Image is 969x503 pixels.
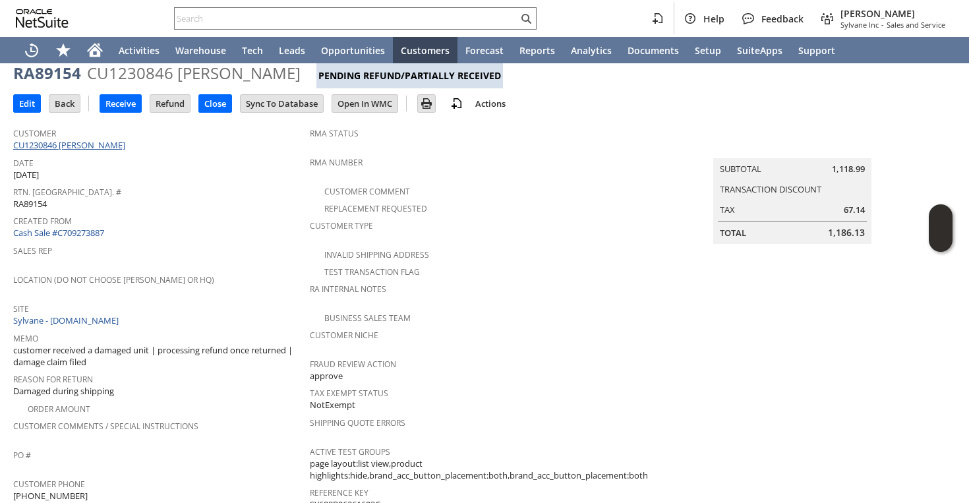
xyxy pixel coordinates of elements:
[13,198,47,210] span: RA89154
[167,37,234,63] a: Warehouse
[310,370,343,382] span: approve
[13,333,38,344] a: Memo
[13,187,121,198] a: Rtn. [GEOGRAPHIC_DATA]. #
[242,44,263,57] span: Tech
[310,359,396,370] a: Fraud Review Action
[13,158,34,169] a: Date
[720,183,821,195] a: Transaction Discount
[175,44,226,57] span: Warehouse
[14,95,40,112] input: Edit
[761,13,804,25] span: Feedback
[13,314,122,326] a: Sylvane - [DOMAIN_NAME]
[449,96,465,111] img: add-record.svg
[418,95,435,112] input: Print
[13,479,85,490] a: Customer Phone
[28,403,90,415] a: Order Amount
[518,11,534,26] svg: Search
[87,42,103,58] svg: Home
[324,266,420,278] a: Test Transaction Flag
[13,490,88,502] span: [PHONE_NUMBER]
[199,95,231,112] input: Close
[729,37,790,63] a: SuiteApps
[13,216,72,227] a: Created From
[321,44,385,57] span: Opportunities
[16,9,69,28] svg: logo
[310,399,355,411] span: NotExempt
[310,487,368,498] a: Reference Key
[844,204,865,216] span: 67.14
[271,37,313,63] a: Leads
[55,42,71,58] svg: Shortcuts
[832,163,865,175] span: 1,118.99
[798,44,835,57] span: Support
[310,157,363,168] a: RMA Number
[828,226,865,239] span: 1,186.13
[49,95,80,112] input: Back
[310,128,359,139] a: RMA Status
[87,63,301,84] div: CU1230846 [PERSON_NAME]
[790,37,843,63] a: Support
[310,417,405,429] a: Shipping Quote Errors
[737,44,782,57] span: SuiteApps
[150,95,190,112] input: Refund
[620,37,687,63] a: Documents
[840,7,945,20] span: [PERSON_NAME]
[13,274,214,285] a: Location (Do Not Choose [PERSON_NAME] or HQ)
[79,37,111,63] a: Home
[310,330,378,341] a: Customer Niche
[111,37,167,63] a: Activities
[324,249,429,260] a: Invalid Shipping Address
[13,421,198,432] a: Customer Comments / Special Instructions
[119,44,160,57] span: Activities
[571,44,612,57] span: Analytics
[695,44,721,57] span: Setup
[310,388,388,399] a: Tax Exempt Status
[234,37,271,63] a: Tech
[13,169,39,181] span: [DATE]
[713,137,871,158] caption: Summary
[310,220,373,231] a: Customer Type
[324,186,410,197] a: Customer Comment
[313,37,393,63] a: Opportunities
[457,37,512,63] a: Forecast
[16,37,47,63] a: Recent Records
[401,44,450,57] span: Customers
[840,20,879,30] span: Sylvane Inc
[13,245,52,256] a: Sales Rep
[419,96,434,111] img: Print
[13,344,303,369] span: customer received a damaged unit | processing refund once returned | damage claim filed
[628,44,679,57] span: Documents
[310,458,648,482] span: page layout:list view,product highlights:hide,brand_acc_button_placement:both,brand_acc_button_pl...
[887,20,945,30] span: Sales and Service
[310,446,390,458] a: Active Test Groups
[13,128,56,139] a: Customer
[324,312,411,324] a: Business Sales Team
[393,37,457,63] a: Customers
[100,95,141,112] input: Receive
[175,11,518,26] input: Search
[24,42,40,58] svg: Recent Records
[332,95,397,112] input: Open In WMC
[720,163,761,175] a: Subtotal
[929,229,953,252] span: Oracle Guided Learning Widget. To move around, please hold and drag
[324,203,427,214] a: Replacement Requested
[929,204,953,252] iframe: Click here to launch Oracle Guided Learning Help Panel
[316,63,503,88] div: Pending Refund/Partially Received
[13,303,29,314] a: Site
[47,37,79,63] div: Shortcuts
[720,204,735,216] a: Tax
[881,20,884,30] span: -
[13,385,114,398] span: Damaged during shipping
[687,37,729,63] a: Setup
[465,44,504,57] span: Forecast
[13,450,31,461] a: PO #
[512,37,563,63] a: Reports
[310,283,386,295] a: RA Internal Notes
[720,227,746,239] a: Total
[13,139,129,151] a: CU1230846 [PERSON_NAME]
[563,37,620,63] a: Analytics
[703,13,724,25] span: Help
[519,44,555,57] span: Reports
[470,98,511,109] a: Actions
[13,374,93,385] a: Reason For Return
